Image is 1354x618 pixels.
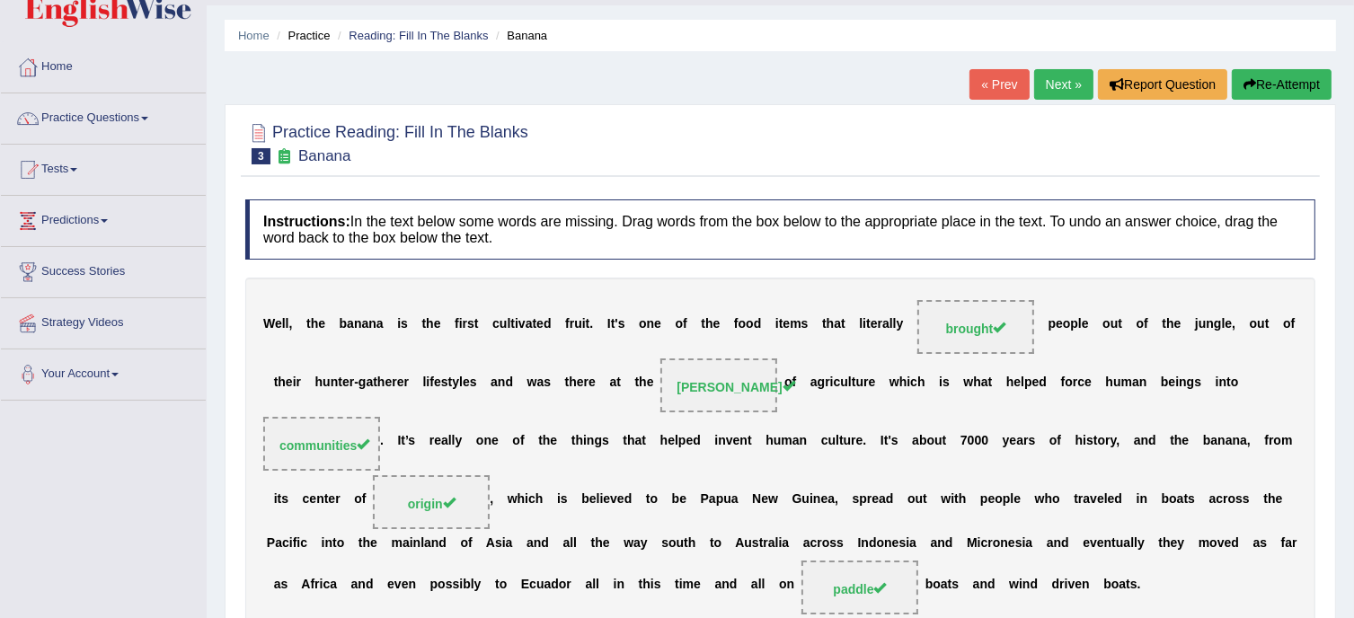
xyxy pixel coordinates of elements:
[734,317,739,331] b: f
[899,375,907,390] b: h
[889,434,891,448] b: '
[340,317,348,331] b: b
[392,375,396,390] b: r
[373,375,377,390] b: t
[848,375,852,390] b: l
[263,317,275,331] b: W
[616,375,621,390] b: t
[919,434,927,448] b: b
[828,434,836,448] b: u
[338,375,342,390] b: t
[1194,375,1201,390] b: s
[1144,317,1148,331] b: f
[1102,317,1111,331] b: o
[893,317,897,331] b: l
[866,317,871,331] b: t
[1257,317,1265,331] b: u
[1083,434,1086,448] b: i
[801,317,809,331] b: s
[1034,69,1093,100] a: Next »
[1118,317,1122,331] b: t
[474,317,479,331] b: t
[569,375,577,390] b: h
[492,317,500,331] b: c
[827,317,835,331] b: h
[882,317,889,331] b: a
[441,375,448,390] b: s
[677,380,794,394] span: [PERSON_NAME]
[459,375,463,390] b: l
[448,375,453,390] b: t
[939,375,942,390] b: i
[1021,375,1024,390] b: l
[1,247,206,292] a: Success Stories
[963,375,973,390] b: w
[818,375,826,390] b: g
[1,349,206,394] a: Your Account
[441,434,448,448] b: a
[863,317,866,331] b: i
[1231,375,1239,390] b: o
[456,434,463,448] b: y
[607,317,611,331] b: I
[536,375,544,390] b: a
[470,375,477,390] b: s
[1070,317,1078,331] b: p
[897,317,904,331] b: y
[405,434,408,448] b: ’
[1199,317,1207,331] b: u
[491,27,547,44] li: Banana
[792,434,800,448] b: a
[1049,434,1058,448] b: o
[988,375,993,390] b: t
[969,69,1029,100] a: « Prev
[733,434,740,448] b: e
[584,375,589,390] b: r
[434,375,441,390] b: e
[286,317,289,331] b: l
[491,375,498,390] b: a
[272,27,330,44] li: Practice
[550,434,557,448] b: e
[1093,434,1098,448] b: t
[841,317,845,331] b: t
[973,375,981,390] b: h
[779,317,783,331] b: t
[429,375,434,390] b: f
[1016,434,1023,448] b: a
[834,375,841,390] b: c
[282,317,286,331] b: l
[245,119,528,164] h2: Practice Reading: Fill In The Blanks
[1013,375,1021,390] b: e
[1226,375,1231,390] b: t
[1,298,206,343] a: Strategy Videos
[675,434,678,448] b: l
[1078,317,1082,331] b: l
[342,375,350,390] b: e
[476,434,484,448] b: o
[315,375,323,390] b: h
[647,317,655,331] b: n
[401,434,405,448] b: t
[781,434,792,448] b: m
[1056,317,1063,331] b: e
[840,375,848,390] b: u
[800,434,808,448] b: n
[526,317,533,331] b: a
[1174,317,1181,331] b: e
[452,434,456,448] b: l
[1040,375,1048,390] b: d
[869,375,876,390] b: e
[968,434,975,448] b: 0
[289,317,293,331] b: ,
[1216,375,1219,390] b: i
[571,434,576,448] b: t
[1225,317,1232,331] b: e
[878,317,882,331] b: r
[942,434,947,448] b: t
[306,317,311,331] b: t
[577,375,584,390] b: e
[574,317,582,331] b: u
[544,375,551,390] b: s
[1063,317,1071,331] b: o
